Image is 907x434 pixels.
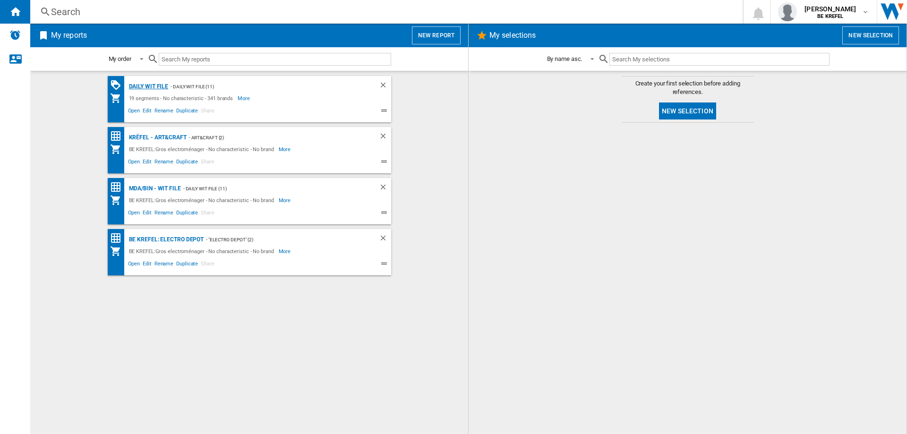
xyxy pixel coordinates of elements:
span: Share [199,259,216,271]
div: Krëfel - Art&Craft [127,132,187,144]
div: My Assortment [110,93,127,104]
span: More [279,195,292,206]
span: More [279,246,292,257]
div: MDA/BIN - WIT file [127,183,181,195]
div: Price Matrix [110,181,127,193]
span: More [238,93,251,104]
button: New selection [842,26,899,44]
span: Edit [141,157,153,169]
div: My Assortment [110,144,127,155]
span: Share [199,157,216,169]
input: Search My selections [609,53,829,66]
button: New selection [659,102,716,119]
b: BE KREFEL [817,13,843,19]
img: profile.jpg [778,2,797,21]
span: Rename [153,106,175,118]
div: BE KREFEL:Gros electroménager - No characteristic - No brand [127,144,279,155]
span: Open [127,157,142,169]
span: Duplicate [175,208,199,220]
span: [PERSON_NAME] [804,4,856,14]
div: BE KREFEL:Gros electroménager - No characteristic - No brand [127,195,279,206]
div: - "Electro depot" (2) [204,234,359,246]
div: My Assortment [110,246,127,257]
span: Open [127,106,142,118]
span: Rename [153,208,175,220]
span: Create your first selection before adding references. [622,79,754,96]
img: alerts-logo.svg [9,29,21,41]
span: Duplicate [175,106,199,118]
div: Price Matrix [110,130,127,142]
div: By name asc. [547,55,582,62]
h2: My selections [488,26,538,44]
div: Delete [379,132,391,144]
span: Share [199,106,216,118]
div: - Art&Craft (2) [187,132,360,144]
div: Daily WIT file [127,81,169,93]
div: My order [109,55,131,62]
div: Delete [379,234,391,246]
span: Rename [153,259,175,271]
span: Open [127,259,142,271]
span: Duplicate [175,157,199,169]
div: BE KREFEL:Gros electroménager - No characteristic - No brand [127,246,279,257]
div: Search [51,5,718,18]
span: Rename [153,157,175,169]
div: Delete [379,81,391,93]
span: Duplicate [175,259,199,271]
input: Search My reports [159,53,391,66]
div: 19 segments - No characteristic - 341 brands [127,93,238,104]
div: Price Matrix [110,232,127,244]
span: Open [127,208,142,220]
div: My Assortment [110,195,127,206]
h2: My reports [49,26,89,44]
div: - Daily WIT file (11) [168,81,359,93]
span: Edit [141,259,153,271]
span: Share [199,208,216,220]
div: Delete [379,183,391,195]
div: PROMOTIONS Matrix [110,79,127,91]
span: More [279,144,292,155]
button: New report [412,26,461,44]
div: - Daily WIT file (11) [181,183,360,195]
span: Edit [141,208,153,220]
div: BE KREFEL: Electro depot [127,234,204,246]
span: Edit [141,106,153,118]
